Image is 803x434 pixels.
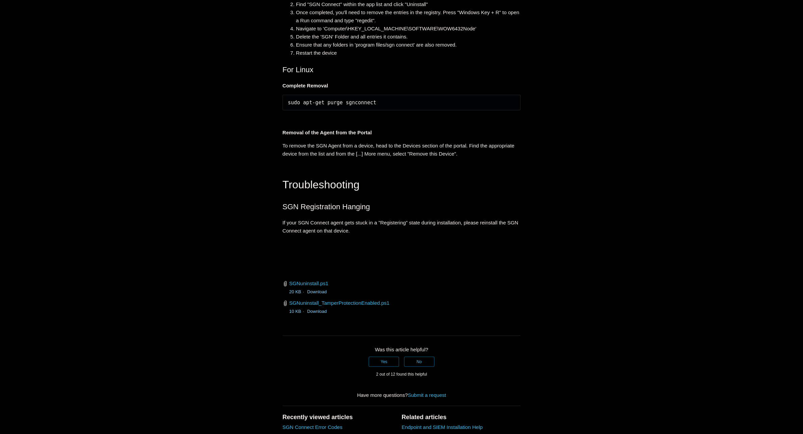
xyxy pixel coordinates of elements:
[296,33,521,41] li: Delete the 'SGN' Folder and all entries it contains.
[283,201,521,213] h2: SGN Registration Hanging
[289,289,306,294] span: 20 KB
[289,309,306,314] span: 10 KB
[283,143,514,157] span: To remove the SGN Agent from a device, head to the Devices section of the portal. Find the approp...
[401,424,482,430] a: Endpoint and SIEM Installation Help
[307,289,327,294] a: Download
[283,64,521,76] h2: For Linux
[283,95,521,110] pre: sudo apt-get purge sgnconnect
[289,280,328,286] a: SGNuninstall.ps1
[375,347,428,352] span: Was this article helpful?
[369,357,399,367] button: This article was helpful
[296,49,521,57] li: Restart the device
[296,41,521,49] li: Ensure that any folders in 'program files/sgn connect' are also removed.
[283,220,518,234] span: If your SGN Connect agent gets stuck in a "Registering" state during installation, please reinsta...
[283,391,521,399] div: Have more questions?
[283,130,372,135] strong: Removal of the Agent from the Portal
[296,0,521,8] li: Find "SGN Connect" within the app list and click "Uninstall"
[401,413,520,422] h2: Related articles
[283,424,343,430] a: SGN Connect Error Codes
[404,357,434,367] button: This article was not helpful
[283,413,395,422] h2: Recently viewed articles
[307,309,327,314] a: Download
[289,300,390,306] a: SGNuninstall_TamperProtectionEnabled.ps1
[296,25,521,33] li: Navigate to ‘Computer\HKEY_LOCAL_MACHINE\SOFTWARE\WOW6432Node'
[376,372,427,377] span: 2 out of 12 found this helpful
[283,83,328,88] strong: Complete Removal
[283,176,521,193] h1: Troubleshooting
[296,8,521,25] li: Once completed, you'll need to remove the entries in the registry. Press "Windows Key + R" to ope...
[408,392,446,398] a: Submit a request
